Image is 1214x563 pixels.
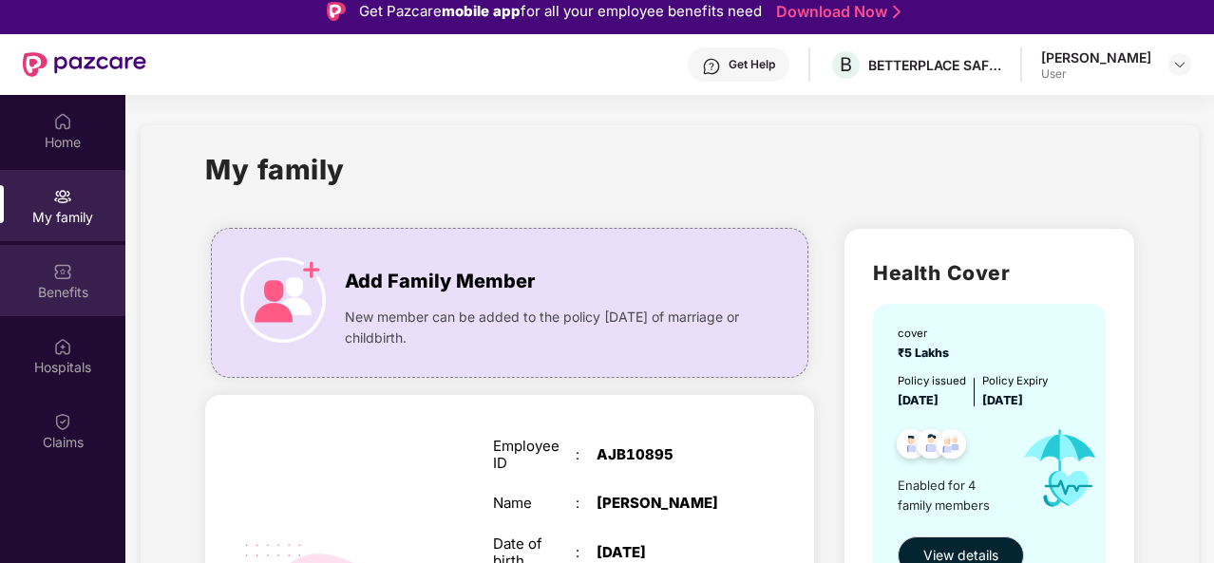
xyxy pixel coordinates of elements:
img: icon [240,257,326,343]
div: : [576,544,597,561]
div: User [1041,66,1151,82]
div: AJB10895 [597,446,741,463]
div: : [576,446,597,463]
img: svg+xml;base64,PHN2ZyB4bWxucz0iaHR0cDovL3d3dy53My5vcmcvMjAwMC9zdmciIHdpZHRoPSI0OC45NDMiIGhlaWdodD... [908,423,955,470]
div: Name [493,495,576,512]
span: ₹5 Lakhs [898,346,955,360]
strong: mobile app [442,2,521,20]
h2: Health Cover [873,257,1105,289]
span: Add Family Member [345,267,535,296]
img: svg+xml;base64,PHN2ZyBpZD0iQmVuZWZpdHMiIHhtbG5zPSJodHRwOi8vd3d3LnczLm9yZy8yMDAwL3N2ZyIgd2lkdGg9Ij... [53,262,72,281]
img: svg+xml;base64,PHN2ZyBpZD0iRHJvcGRvd24tMzJ4MzIiIHhtbG5zPSJodHRwOi8vd3d3LnczLm9yZy8yMDAwL3N2ZyIgd2... [1172,57,1187,72]
span: B [840,53,852,76]
img: svg+xml;base64,PHN2ZyBpZD0iSG9zcGl0YWxzIiB4bWxucz0iaHR0cDovL3d3dy53My5vcmcvMjAwMC9zdmciIHdpZHRoPS... [53,337,72,356]
div: [DATE] [597,544,741,561]
div: Get Help [729,57,775,72]
div: Policy Expiry [982,372,1048,389]
div: Employee ID [493,438,576,472]
img: svg+xml;base64,PHN2ZyBpZD0iSG9tZSIgeG1sbnM9Imh0dHA6Ly93d3cudzMub3JnLzIwMDAvc3ZnIiB3aWR0aD0iMjAiIG... [53,112,72,131]
div: [PERSON_NAME] [597,495,741,512]
img: svg+xml;base64,PHN2ZyBpZD0iQ2xhaW0iIHhtbG5zPSJodHRwOi8vd3d3LnczLm9yZy8yMDAwL3N2ZyIgd2lkdGg9IjIwIi... [53,412,72,431]
img: New Pazcare Logo [23,52,146,77]
img: svg+xml;base64,PHN2ZyB4bWxucz0iaHR0cDovL3d3dy53My5vcmcvMjAwMC9zdmciIHdpZHRoPSI0OC45NDMiIGhlaWdodD... [928,423,975,470]
span: [DATE] [982,393,1023,407]
img: Logo [327,2,346,21]
img: icon [1007,410,1114,527]
a: Download Now [776,2,895,22]
img: svg+xml;base64,PHN2ZyB3aWR0aD0iMjAiIGhlaWdodD0iMjAiIHZpZXdCb3g9IjAgMCAyMCAyMCIgZmlsbD0ibm9uZSIgeG... [53,187,72,206]
div: cover [898,325,955,342]
img: svg+xml;base64,PHN2ZyB4bWxucz0iaHR0cDovL3d3dy53My5vcmcvMjAwMC9zdmciIHdpZHRoPSI0OC45NDMiIGhlaWdodD... [888,423,935,470]
span: Enabled for 4 family members [898,476,1007,515]
div: [PERSON_NAME] [1041,48,1151,66]
div: BETTERPLACE SAFETY SOLUTIONS PRIVATE LIMITED [868,56,1001,74]
h1: My family [205,148,345,191]
div: Policy issued [898,372,966,389]
img: Stroke [893,2,901,22]
span: [DATE] [898,393,939,407]
img: svg+xml;base64,PHN2ZyBpZD0iSGVscC0zMngzMiIgeG1sbnM9Imh0dHA6Ly93d3cudzMub3JnLzIwMDAvc3ZnIiB3aWR0aD... [702,57,721,76]
span: New member can be added to the policy [DATE] of marriage or childbirth. [345,307,749,348]
div: : [576,495,597,512]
